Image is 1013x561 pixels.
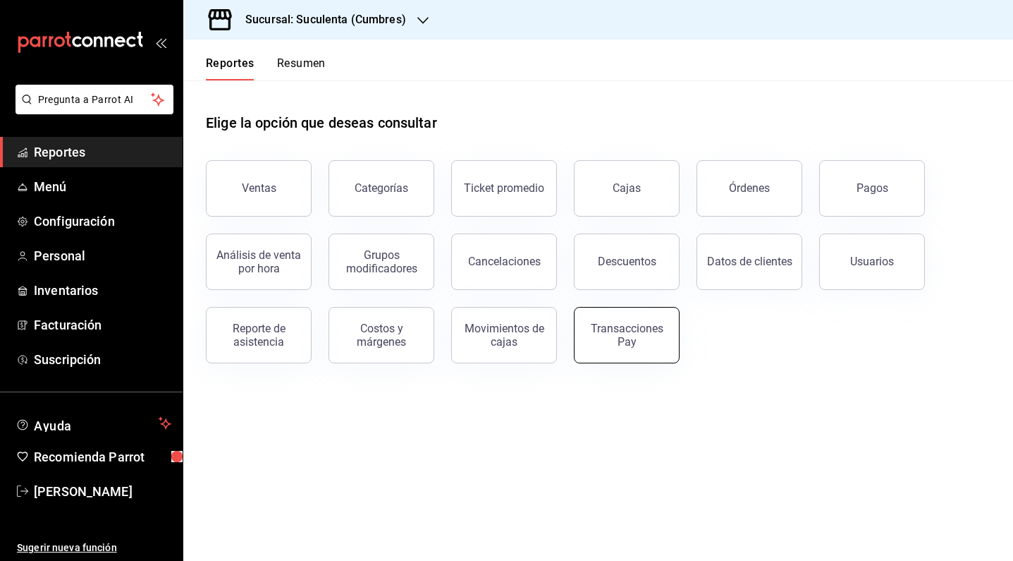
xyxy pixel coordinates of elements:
div: Usuarios [850,255,894,268]
span: Configuración [34,212,171,231]
div: Transacciones Pay [583,322,670,349]
div: Datos de clientes [707,255,792,268]
button: Órdenes [696,160,802,217]
button: Ticket promedio [451,160,557,217]
div: Movimientos de cajas [460,322,548,349]
button: Resumen [277,56,326,80]
button: Análisis de venta por hora [206,234,312,290]
button: Pagos [819,160,925,217]
button: Usuarios [819,234,925,290]
button: Categorías [329,160,434,217]
span: Recomienda Parrot [34,447,171,466]
button: Reporte de asistencia [206,307,312,363]
div: Categorías [355,181,408,195]
div: Grupos modificadores [338,248,425,275]
div: Cajas [613,180,641,197]
button: Pregunta a Parrot AI [16,85,173,114]
button: Movimientos de cajas [451,307,557,363]
button: Datos de clientes [696,234,802,290]
div: Ventas [242,181,276,195]
button: Reportes [206,56,254,80]
a: Pregunta a Parrot AI [10,102,173,117]
span: Suscripción [34,350,171,369]
div: Ticket promedio [464,181,544,195]
button: Cancelaciones [451,234,557,290]
h1: Elige la opción que deseas consultar [206,112,437,133]
div: Órdenes [729,181,770,195]
span: Inventarios [34,281,171,300]
div: navigation tabs [206,56,326,80]
span: Reportes [34,143,171,162]
button: Ventas [206,160,312,217]
span: [PERSON_NAME] [34,482,171,501]
a: Cajas [574,160,680,217]
span: Personal [34,246,171,265]
div: Análisis de venta por hora [215,248,302,275]
div: Descuentos [598,255,656,268]
button: Transacciones Pay [574,307,680,363]
span: Pregunta a Parrot AI [38,92,152,107]
div: Pagos [857,181,888,195]
span: Menú [34,177,171,196]
span: Sugerir nueva función [17,541,171,555]
button: Costos y márgenes [329,307,434,363]
h3: Sucursal: Suculenta (Cumbres) [234,11,406,28]
button: Grupos modificadores [329,234,434,290]
span: Facturación [34,315,171,334]
span: Ayuda [34,415,153,432]
div: Cancelaciones [468,255,541,268]
div: Reporte de asistencia [215,322,302,349]
div: Costos y márgenes [338,322,425,349]
button: open_drawer_menu [155,37,166,48]
button: Descuentos [574,234,680,290]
